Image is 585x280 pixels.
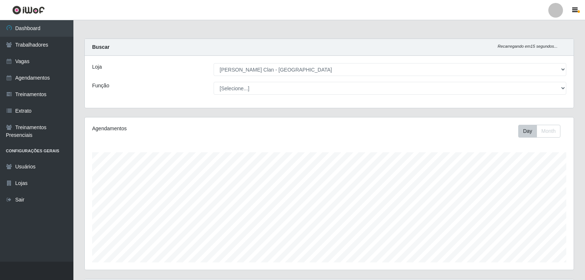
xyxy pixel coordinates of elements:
button: Day [518,125,537,138]
div: Toolbar with button groups [518,125,566,138]
button: Month [537,125,560,138]
img: CoreUI Logo [12,6,45,15]
label: Função [92,82,109,90]
label: Loja [92,63,102,71]
div: Agendamentos [92,125,283,132]
i: Recarregando em 15 segundos... [498,44,557,48]
strong: Buscar [92,44,109,50]
div: First group [518,125,560,138]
